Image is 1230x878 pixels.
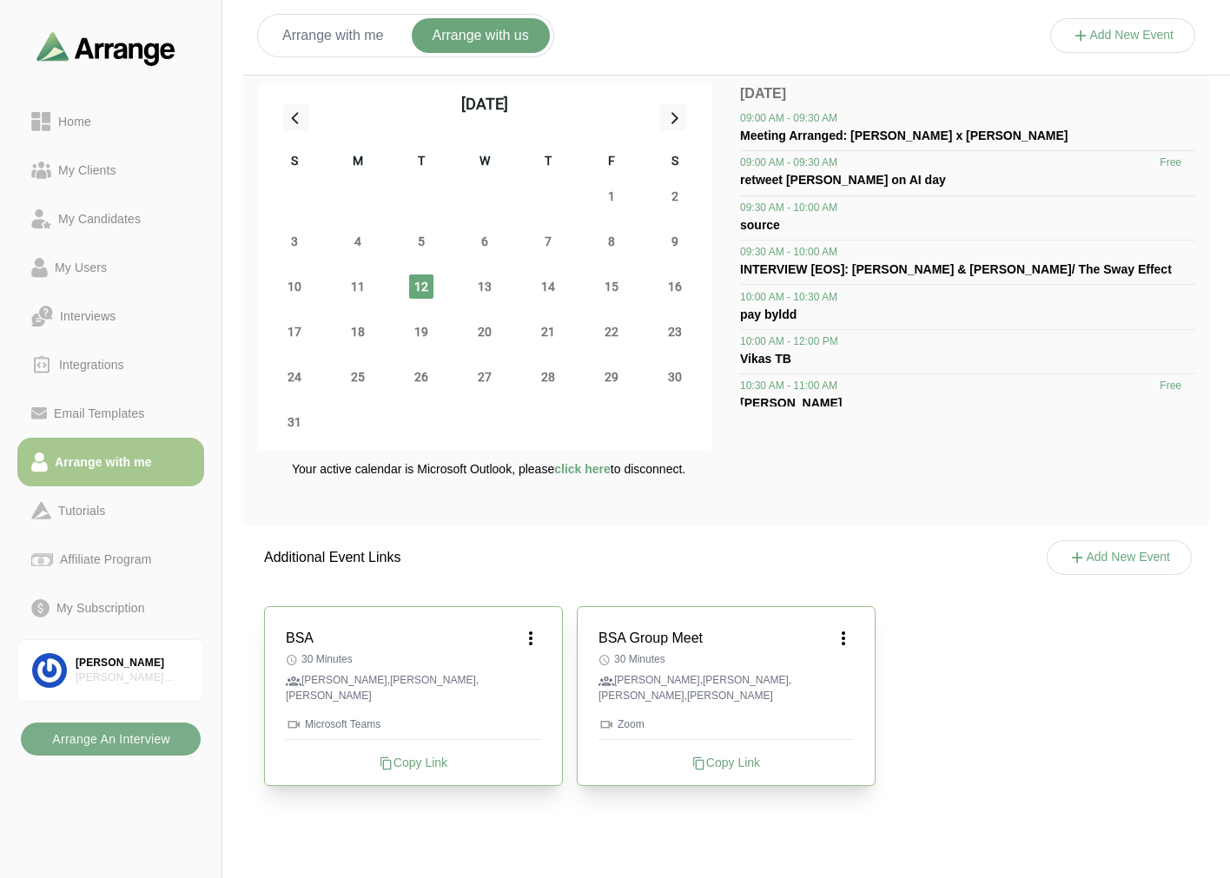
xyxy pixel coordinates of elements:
div: Tutorials [51,500,112,521]
span: Monday, August 4, 2025 [346,229,370,254]
p: 30 Minutes [286,652,541,666]
a: Arrange with me [17,438,204,486]
div: My Candidates [51,208,148,229]
div: T [517,151,580,174]
span: Wednesday, August 20, 2025 [473,320,497,344]
span: retweet [PERSON_NAME] on AI day [740,173,946,187]
button: Add New Event [1050,18,1196,53]
span: Friday, August 15, 2025 [599,274,624,299]
p: Your active calendar is Microsoft Outlook, please to disconnect. [292,460,685,478]
b: Arrange An Interview [51,723,170,756]
span: Thursday, August 14, 2025 [536,274,560,299]
p: [PERSON_NAME],[PERSON_NAME],[PERSON_NAME],[PERSON_NAME] [598,673,854,703]
span: Sunday, August 10, 2025 [282,274,307,299]
a: Affiliate Program [17,535,204,584]
p: Microsoft Teams [286,716,541,732]
a: Integrations [17,340,204,389]
span: Friday, August 29, 2025 [599,365,624,389]
span: 09:30 AM - 10:00 AM [740,201,837,215]
span: Free [1160,379,1181,393]
span: Saturday, August 9, 2025 [663,229,687,254]
span: Sunday, August 31, 2025 [282,410,307,434]
p: Additional Event Links [243,526,421,589]
span: Tuesday, August 19, 2025 [409,320,433,344]
span: Saturday, August 23, 2025 [663,320,687,344]
span: Friday, August 1, 2025 [599,184,624,208]
span: 09:30 AM - 10:00 AM [740,245,837,259]
span: Sunday, August 24, 2025 [282,365,307,389]
div: Interviews [53,306,122,327]
span: INTERVIEW [EOS]: [PERSON_NAME] & [PERSON_NAME]/ The Sway Effect [740,262,1172,276]
div: W [453,151,516,174]
a: My Subscription [17,584,204,632]
div: Affiliate Program [53,549,158,570]
img: arrangeai-name-small-logo.4d2b8aee.svg [36,31,175,65]
div: [PERSON_NAME] Associates [76,670,189,685]
div: My Users [48,257,114,278]
div: Copy Link [286,754,541,771]
div: M [326,151,389,174]
div: Copy Link [598,754,854,771]
span: source [740,218,780,232]
p: Zoom [598,716,854,732]
span: 09:00 AM - 09:30 AM [740,111,837,125]
span: Monday, August 18, 2025 [346,320,370,344]
h3: BSA [286,628,314,649]
div: [DATE] [461,92,508,116]
span: [PERSON_NAME] [740,396,842,410]
div: S [262,151,326,174]
span: Sunday, August 3, 2025 [282,229,307,254]
h3: BSA Group Meet [598,628,703,649]
p: 30 Minutes [598,652,854,666]
span: Vikas TB [740,352,791,366]
span: Tuesday, August 12, 2025 [409,274,433,299]
p: [PERSON_NAME],[PERSON_NAME],[PERSON_NAME] [286,673,541,703]
span: Wednesday, August 13, 2025 [473,274,497,299]
a: Home [17,97,204,146]
a: Email Templates [17,389,204,438]
div: [PERSON_NAME] [76,656,189,670]
div: T [389,151,453,174]
div: Integrations [52,354,131,375]
span: 10:00 AM - 10:30 AM [740,290,837,304]
span: Thursday, August 21, 2025 [536,320,560,344]
span: Monday, August 11, 2025 [346,274,370,299]
a: My Clients [17,146,204,195]
a: My Candidates [17,195,204,243]
span: 09:00 AM - 09:30 AM [740,155,837,169]
span: Meeting Arranged: [PERSON_NAME] x [PERSON_NAME] [740,129,1068,142]
span: Thursday, August 28, 2025 [536,365,560,389]
button: Arrange with us [412,18,550,53]
span: Monday, August 25, 2025 [346,365,370,389]
span: Wednesday, August 6, 2025 [473,229,497,254]
a: My Users [17,243,204,292]
span: 10:30 AM - 11:00 AM [740,379,837,393]
span: Thursday, August 7, 2025 [536,229,560,254]
div: F [580,151,644,174]
div: My Subscription [50,597,152,618]
button: Add New Event [1047,540,1193,575]
span: click here [554,462,611,476]
span: Saturday, August 2, 2025 [663,184,687,208]
div: Arrange with me [48,452,159,472]
span: Saturday, August 16, 2025 [663,274,687,299]
span: Sunday, August 17, 2025 [282,320,307,344]
span: Friday, August 22, 2025 [599,320,624,344]
span: Friday, August 8, 2025 [599,229,624,254]
div: Home [51,111,98,132]
span: pay byldd [740,307,797,321]
span: 10:00 AM - 12:00 PM [740,334,838,348]
span: Tuesday, August 26, 2025 [409,365,433,389]
div: My Clients [51,160,123,181]
span: Free [1160,155,1181,169]
a: Interviews [17,292,204,340]
div: Email Templates [47,403,151,424]
span: Saturday, August 30, 2025 [663,365,687,389]
span: Wednesday, August 27, 2025 [473,365,497,389]
p: [DATE] [740,83,1195,104]
button: Arrange with me [261,18,405,53]
span: Tuesday, August 5, 2025 [409,229,433,254]
div: S [644,151,707,174]
a: Tutorials [17,486,204,535]
a: [PERSON_NAME][PERSON_NAME] Associates [17,639,204,702]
